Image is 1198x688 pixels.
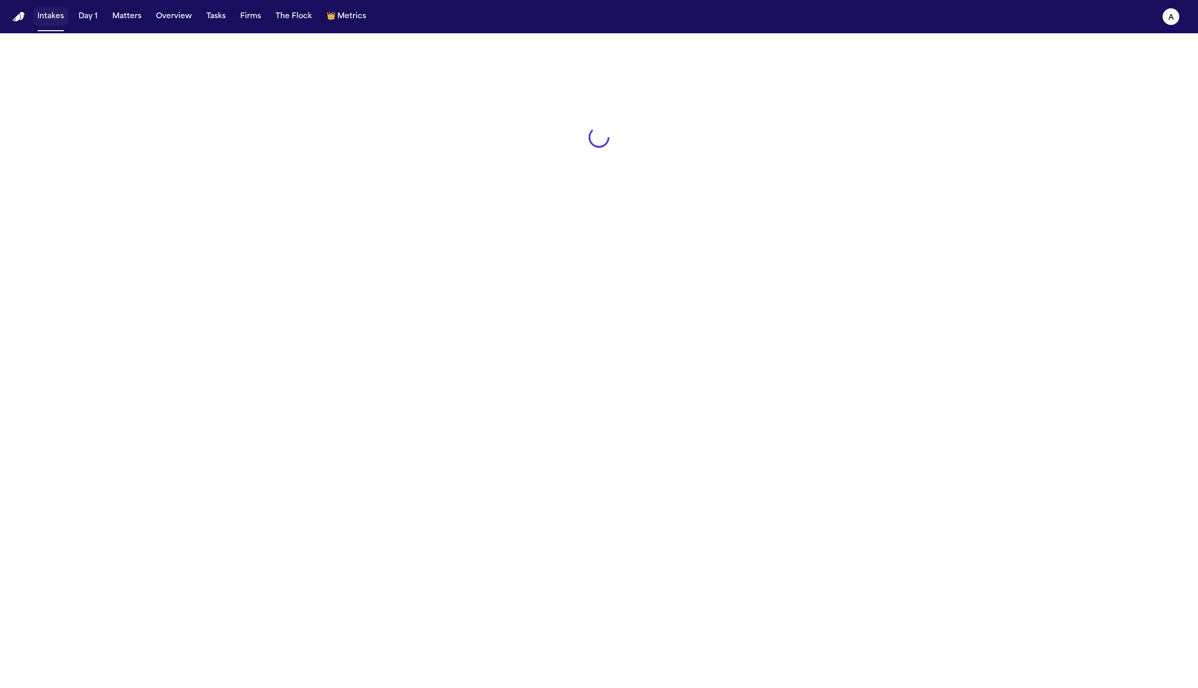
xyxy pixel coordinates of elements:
button: Firms [236,7,265,26]
button: Matters [108,7,146,26]
button: Overview [152,7,196,26]
button: Day 1 [74,7,102,26]
button: The Flock [271,7,316,26]
a: Home [12,12,25,22]
img: Finch Logo [12,12,25,22]
button: Intakes [33,7,68,26]
button: crownMetrics [322,7,370,26]
button: Tasks [202,7,230,26]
